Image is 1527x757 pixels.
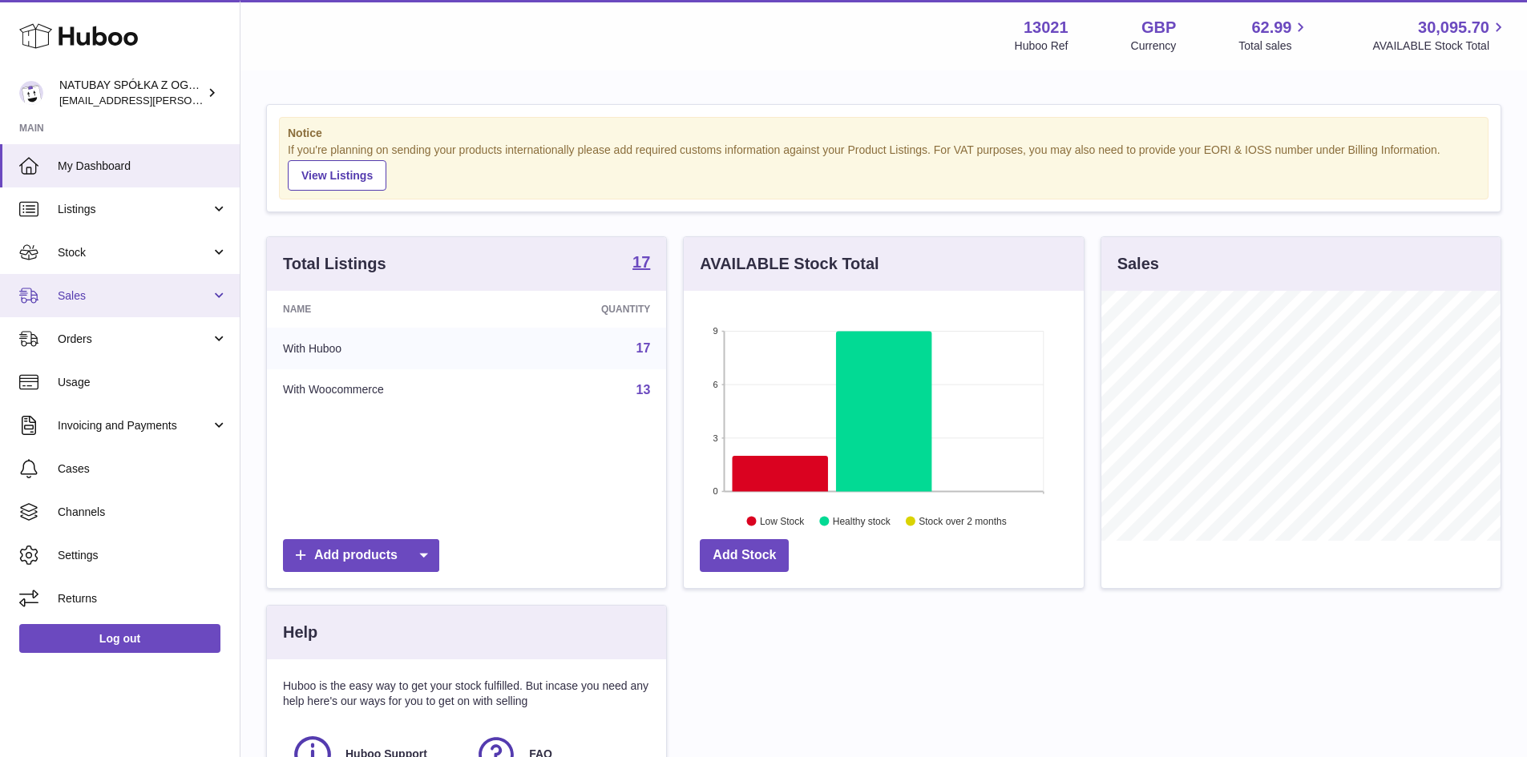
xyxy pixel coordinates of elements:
span: 62.99 [1251,17,1291,38]
text: 3 [713,433,718,442]
th: Name [267,291,515,328]
a: 17 [636,341,651,355]
span: Cases [58,461,228,477]
span: Total sales [1238,38,1310,54]
h3: Help [283,622,317,643]
div: If you're planning on sending your products internationally please add required customs informati... [288,143,1480,191]
h3: Sales [1117,253,1159,275]
text: Low Stock [760,515,805,526]
text: 6 [713,380,718,389]
div: NATUBAY SPÓŁKA Z OGRANICZONĄ ODPOWIEDZIALNOŚCIĄ [59,78,204,108]
h3: Total Listings [283,253,386,275]
span: Sales [58,288,211,304]
h3: AVAILABLE Stock Total [700,253,879,275]
strong: 17 [632,254,650,270]
text: Healthy stock [833,515,891,526]
div: Currency [1131,38,1177,54]
a: 62.99 Total sales [1238,17,1310,54]
a: 17 [632,254,650,273]
a: 13 [636,383,651,397]
a: Add products [283,539,439,572]
span: Stock [58,245,211,260]
strong: GBP [1141,17,1176,38]
a: 30,095.70 AVAILABLE Stock Total [1372,17,1508,54]
span: Listings [58,202,211,217]
a: Log out [19,624,220,653]
span: [EMAIL_ADDRESS][PERSON_NAME][DOMAIN_NAME] [59,94,321,107]
span: Channels [58,505,228,520]
span: Settings [58,548,228,563]
span: Orders [58,332,211,347]
div: Huboo Ref [1015,38,1068,54]
span: Usage [58,375,228,390]
a: Add Stock [700,539,789,572]
img: kacper.antkowski@natubay.pl [19,81,43,105]
text: Stock over 2 months [919,515,1007,526]
strong: 13021 [1024,17,1068,38]
strong: Notice [288,126,1480,141]
p: Huboo is the easy way to get your stock fulfilled. But incase you need any help here's our ways f... [283,678,650,709]
a: View Listings [288,160,386,191]
span: 30,095.70 [1418,17,1489,38]
span: AVAILABLE Stock Total [1372,38,1508,54]
text: 0 [713,486,718,496]
th: Quantity [515,291,666,328]
span: Invoicing and Payments [58,418,211,433]
span: Returns [58,591,228,606]
span: My Dashboard [58,159,228,174]
td: With Huboo [267,328,515,369]
text: 9 [713,326,718,336]
td: With Woocommerce [267,369,515,411]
